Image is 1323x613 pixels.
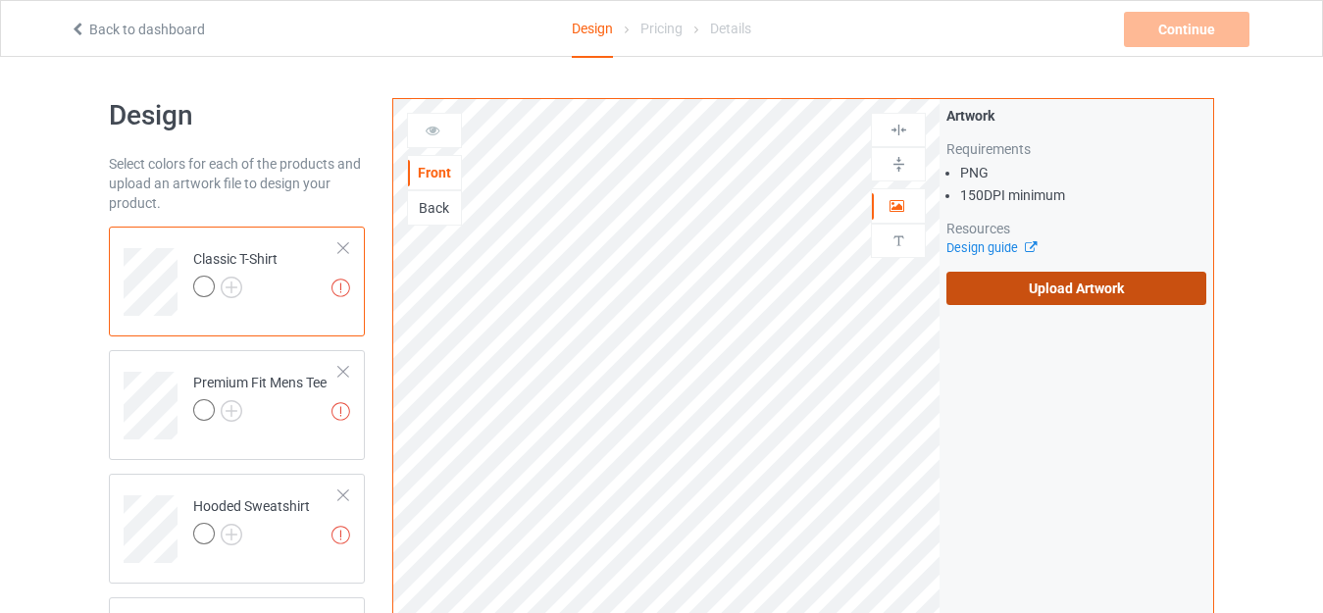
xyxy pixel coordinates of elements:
[331,402,350,421] img: exclamation icon
[946,272,1206,305] label: Upload Artwork
[946,240,1036,255] a: Design guide
[890,231,908,250] img: svg%3E%0A
[572,1,613,58] div: Design
[193,249,278,296] div: Classic T-Shirt
[109,98,365,133] h1: Design
[331,279,350,297] img: exclamation icon
[640,1,683,56] div: Pricing
[193,373,327,420] div: Premium Fit Mens Tee
[331,526,350,544] img: exclamation icon
[960,163,1206,182] li: PNG
[70,22,205,37] a: Back to dashboard
[408,163,461,182] div: Front
[960,185,1206,205] li: 150 DPI minimum
[710,1,751,56] div: Details
[109,154,365,213] div: Select colors for each of the products and upload an artwork file to design your product.
[109,474,365,584] div: Hooded Sweatshirt
[221,400,242,422] img: svg+xml;base64,PD94bWwgdmVyc2lvbj0iMS4wIiBlbmNvZGluZz0iVVRGLTgiPz4KPHN2ZyB3aWR0aD0iMjJweCIgaGVpZ2...
[946,106,1206,126] div: Artwork
[946,219,1206,238] div: Resources
[890,155,908,174] img: svg%3E%0A
[109,227,365,336] div: Classic T-Shirt
[890,121,908,139] img: svg%3E%0A
[408,198,461,218] div: Back
[221,277,242,298] img: svg+xml;base64,PD94bWwgdmVyc2lvbj0iMS4wIiBlbmNvZGluZz0iVVRGLTgiPz4KPHN2ZyB3aWR0aD0iMjJweCIgaGVpZ2...
[221,524,242,545] img: svg+xml;base64,PD94bWwgdmVyc2lvbj0iMS4wIiBlbmNvZGluZz0iVVRGLTgiPz4KPHN2ZyB3aWR0aD0iMjJweCIgaGVpZ2...
[109,350,365,460] div: Premium Fit Mens Tee
[193,496,310,543] div: Hooded Sweatshirt
[946,139,1206,159] div: Requirements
